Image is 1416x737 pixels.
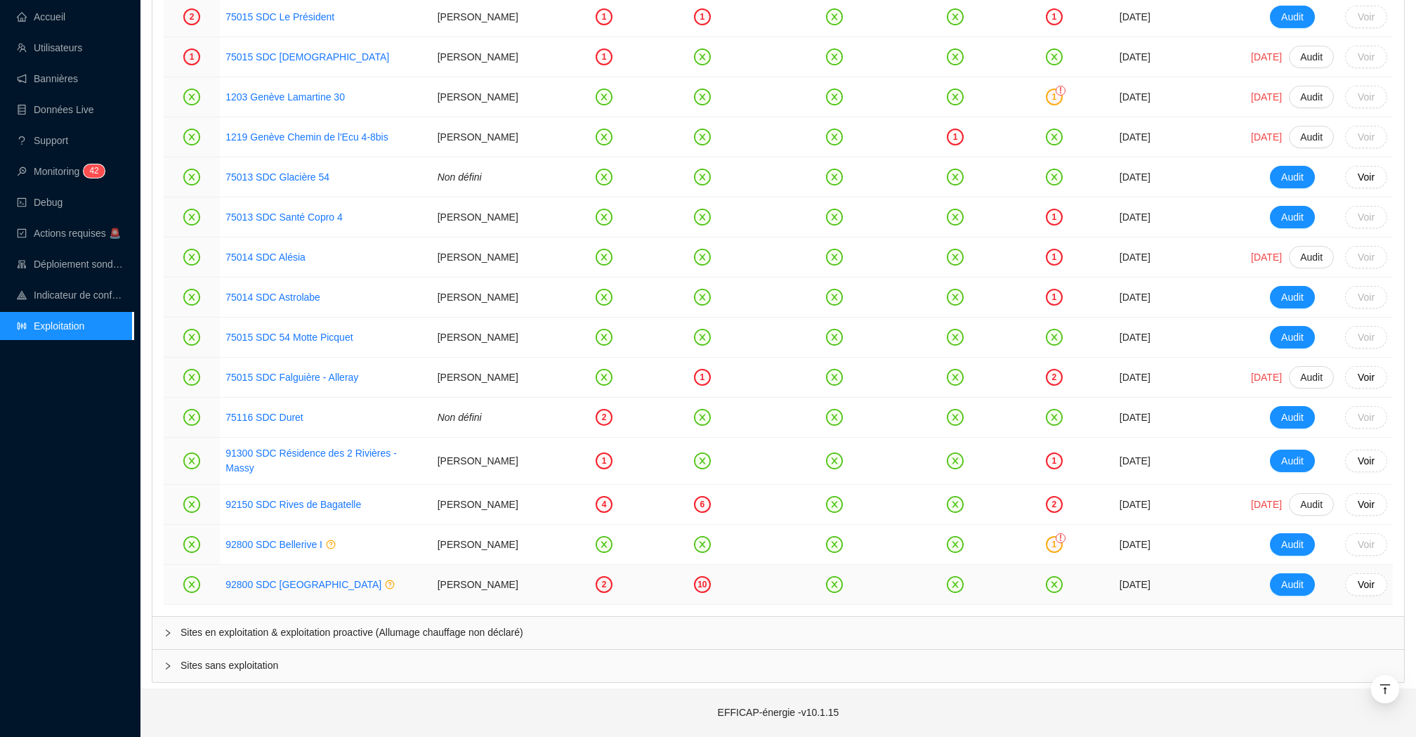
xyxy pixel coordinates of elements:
a: 75015 SDC 54 Motte Picquet [225,332,353,343]
a: 75015 SDC 54 Motte Picquet [225,330,353,345]
span: close-circle [183,169,200,185]
span: close-circle [826,48,843,65]
span: close-circle [596,329,612,346]
span: close-circle [826,89,843,105]
span: close-circle [183,409,200,426]
span: close-circle [826,409,843,426]
span: close-circle [826,8,843,25]
span: Voir [1358,250,1375,265]
div: 1 [1046,536,1063,553]
td: [DATE] [1114,37,1245,77]
div: 1 [1046,89,1063,105]
div: 2 [596,409,612,426]
span: Voir [1358,370,1375,385]
button: Audit [1270,286,1315,308]
a: 92150 SDC Rives de Bagatelle [225,499,361,510]
button: Voir [1345,366,1387,389]
button: Audit [1289,86,1334,108]
a: 75014 SDC Astrolabe [225,292,320,303]
button: Voir [1345,46,1387,68]
button: Audit [1270,206,1315,228]
span: Audit [1281,454,1304,469]
td: [DATE] [1114,485,1245,525]
span: close-circle [826,249,843,266]
span: close-circle [183,129,200,145]
span: vertical-align-top [1379,683,1391,696]
span: Audit [1300,370,1323,385]
a: 1203 Genève Lamartine 30 [225,91,345,103]
span: Audit [1281,10,1304,25]
button: Audit [1270,6,1315,28]
span: close-circle [826,452,843,469]
a: 75015 SDC Le Président [225,10,334,25]
span: EFFICAP-énergie - v10.1.15 [718,707,839,718]
span: close-circle [947,536,964,553]
button: Voir [1345,126,1387,148]
td: [DATE] [1114,237,1245,278]
a: codeDebug [17,197,63,208]
div: 1 [694,369,711,386]
span: close-circle [947,289,964,306]
span: close-circle [694,329,711,346]
div: 1 [1046,452,1063,469]
button: Voir [1345,493,1387,516]
button: Voir [1345,166,1387,188]
span: Voir [1358,90,1375,105]
span: [DATE] [1251,497,1282,512]
span: close-circle [947,409,964,426]
span: [DATE] [1251,130,1282,145]
td: [DATE] [1114,117,1245,157]
span: Audit [1300,497,1323,512]
div: 1 [694,8,711,25]
span: close-circle [826,496,843,513]
span: close-circle [1046,409,1063,426]
span: close-circle [947,369,964,386]
a: 92150 SDC Rives de Bagatelle [225,497,361,512]
div: 1 [596,452,612,469]
a: teamUtilisateurs [17,42,82,53]
span: close-circle [183,576,200,593]
div: 1 [1046,289,1063,306]
a: 75014 SDC Alésia [225,250,306,265]
span: collapsed [164,662,172,670]
a: slidersExploitation [17,320,84,332]
button: Audit [1289,493,1334,516]
a: 75015 SDC [DEMOGRAPHIC_DATA] [225,51,389,63]
span: Audit [1281,330,1304,345]
span: close-circle [596,209,612,226]
div: Sites en exploitation & exploitation proactive (Allumage chauffage non déclaré) [152,617,1404,649]
td: [DATE] [1114,565,1245,605]
span: close-circle [694,249,711,266]
span: Voir [1358,578,1375,592]
div: 4 [596,496,612,513]
a: 1219 Genève Chemin de l'Ecu 4-8bis [225,130,388,145]
span: close-circle [694,169,711,185]
span: Audit [1281,210,1304,225]
span: close-circle [596,129,612,145]
span: close-circle [596,289,612,306]
a: 1203 Genève Lamartine 30 [225,90,345,105]
div: 2 [596,576,612,593]
span: 2 [94,166,99,176]
div: 1 [1046,8,1063,25]
span: Audit [1281,170,1304,185]
a: questionSupport [17,135,68,146]
span: Voir [1358,410,1375,425]
span: collapsed [164,629,172,637]
span: close-circle [596,249,612,266]
div: ! [1056,86,1066,96]
span: close-circle [826,576,843,593]
span: close-circle [183,329,200,346]
a: 75015 SDC Falguière - Alleray [225,370,358,385]
span: [PERSON_NAME] [438,499,518,510]
button: Voir [1345,573,1387,596]
span: close-circle [694,89,711,105]
span: close-circle [596,89,612,105]
span: close-circle [947,452,964,469]
span: Voir [1358,130,1375,145]
span: close-circle [183,369,200,386]
span: [PERSON_NAME] [438,455,518,467]
button: Audit [1289,46,1334,68]
span: close-circle [183,289,200,306]
button: Voir [1345,406,1387,429]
